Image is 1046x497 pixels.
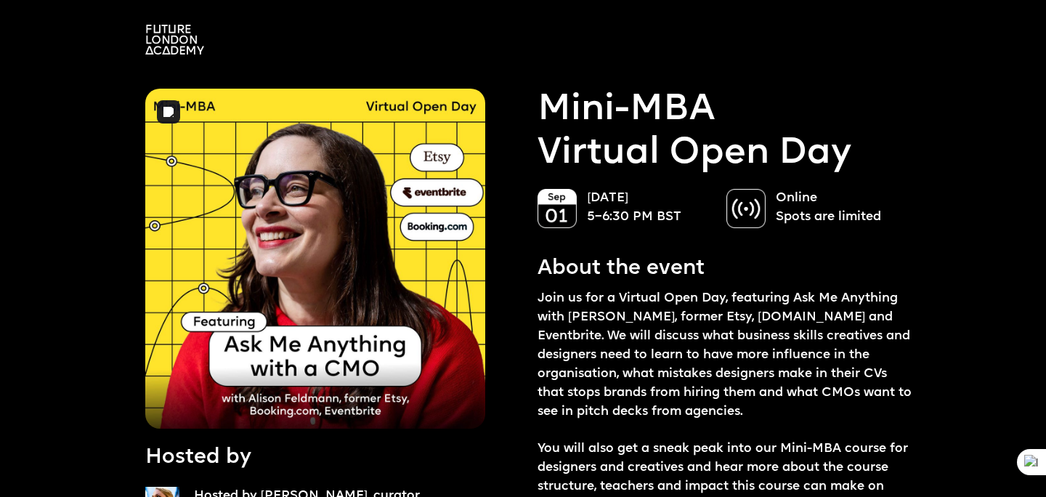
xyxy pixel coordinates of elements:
p: About the event [538,254,705,283]
p: Online Spots are limited [776,189,901,227]
p: [DATE] 5–6:30 PM BST [587,189,712,227]
p: Hosted by [145,443,251,472]
a: Mini-MBAVirtual Open Day [538,89,851,177]
img: A logo saying in 3 lines: Future London Academy [145,25,204,54]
